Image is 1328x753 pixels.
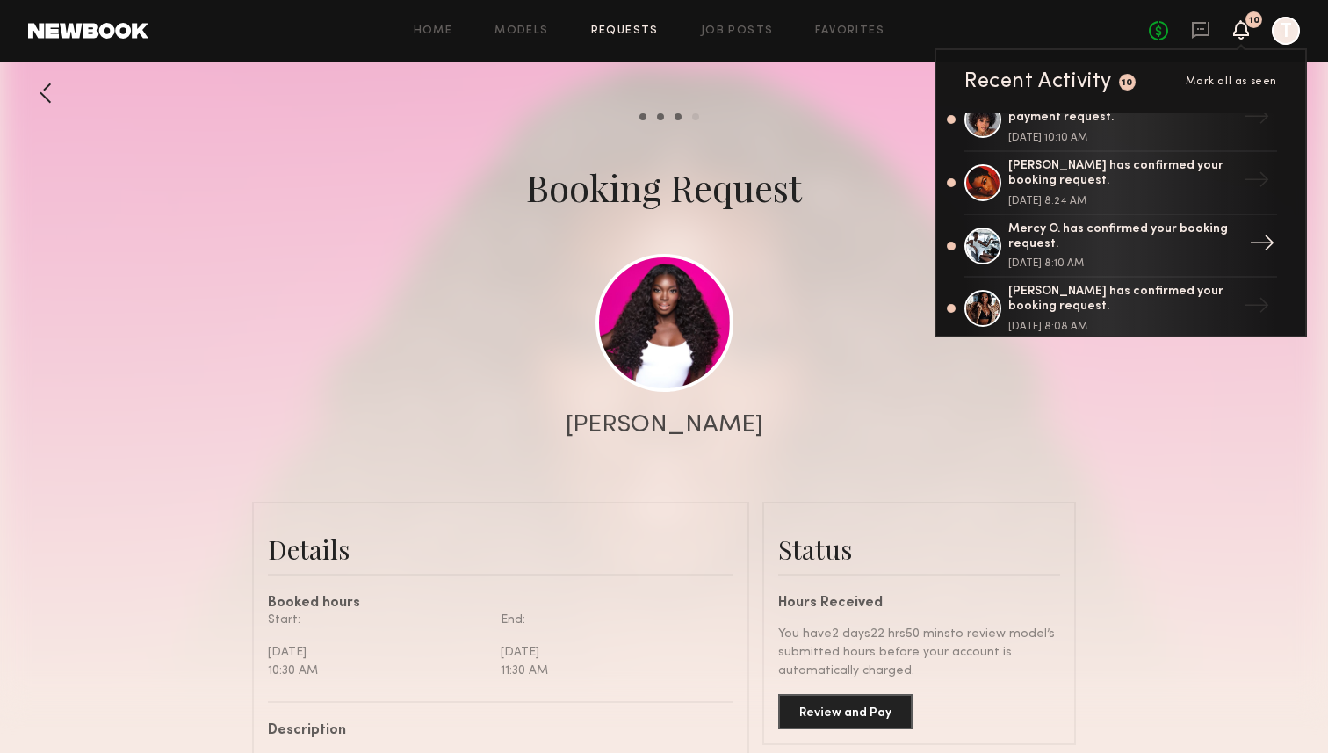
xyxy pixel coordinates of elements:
[501,611,720,629] div: End:
[501,662,720,680] div: 11:30 AM
[1249,16,1259,25] div: 10
[1122,78,1133,88] div: 10
[1272,17,1300,45] a: T
[1008,159,1237,189] div: [PERSON_NAME] has confirmed your booking request.
[1008,285,1237,315] div: [PERSON_NAME] has confirmed your booking request.
[268,662,487,680] div: 10:30 AM
[1008,222,1237,252] div: Mercy O. has confirmed your booking request.
[701,25,774,37] a: Job Posts
[964,71,1112,92] div: Recent Activity
[268,532,733,567] div: Details
[964,215,1277,279] a: Mercy O. has confirmed your booking request.[DATE] 8:10 AM→
[1237,286,1277,331] div: →
[268,611,487,629] div: Start:
[964,90,1277,153] a: [PERSON_NAME] has sent you a payment request.[DATE] 10:10 AM→
[778,694,913,729] button: Review and Pay
[1237,160,1277,206] div: →
[591,25,659,37] a: Requests
[964,152,1277,215] a: [PERSON_NAME] has confirmed your booking request.[DATE] 8:24 AM→
[964,278,1277,341] a: [PERSON_NAME] has confirmed your booking request.[DATE] 8:08 AM→
[501,643,720,662] div: [DATE]
[414,25,453,37] a: Home
[1242,223,1282,269] div: →
[1186,76,1277,87] span: Mark all as seen
[566,413,763,438] div: [PERSON_NAME]
[1008,258,1237,269] div: [DATE] 8:10 AM
[268,724,720,738] div: Description
[268,597,733,611] div: Booked hours
[815,25,884,37] a: Favorites
[494,25,548,37] a: Models
[268,643,487,662] div: [DATE]
[1008,196,1237,206] div: [DATE] 8:24 AM
[1237,97,1277,142] div: →
[1008,322,1237,332] div: [DATE] 8:08 AM
[778,532,1060,567] div: Status
[778,625,1060,680] div: You have 2 days 22 hrs 50 mins to review model’s submitted hours before your account is automatic...
[1008,133,1237,143] div: [DATE] 10:10 AM
[778,597,1060,611] div: Hours Received
[526,163,802,212] div: Booking Request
